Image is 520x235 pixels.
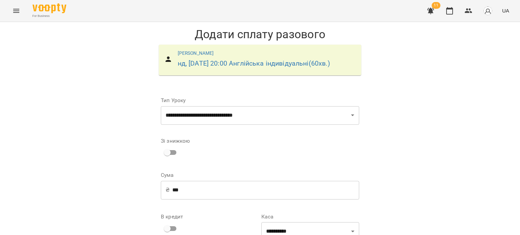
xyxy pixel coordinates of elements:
label: Зі знижкою [161,138,190,144]
span: For Business [32,14,66,18]
img: Voopty Logo [32,3,66,13]
span: 11 [432,2,440,9]
label: Сума [161,172,359,178]
button: UA [499,4,512,17]
p: ₴ [166,186,170,194]
h1: Додати сплату разового [155,27,365,41]
label: Каса [261,214,359,219]
label: В кредит [161,214,259,219]
a: [PERSON_NAME] [178,50,214,56]
a: нд, [DATE] 20:00 Англійська індивідуальні(60хв.) [178,60,330,67]
span: UA [502,7,509,14]
img: avatar_s.png [483,6,493,16]
button: Menu [8,3,24,19]
label: Тип Уроку [161,98,359,103]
